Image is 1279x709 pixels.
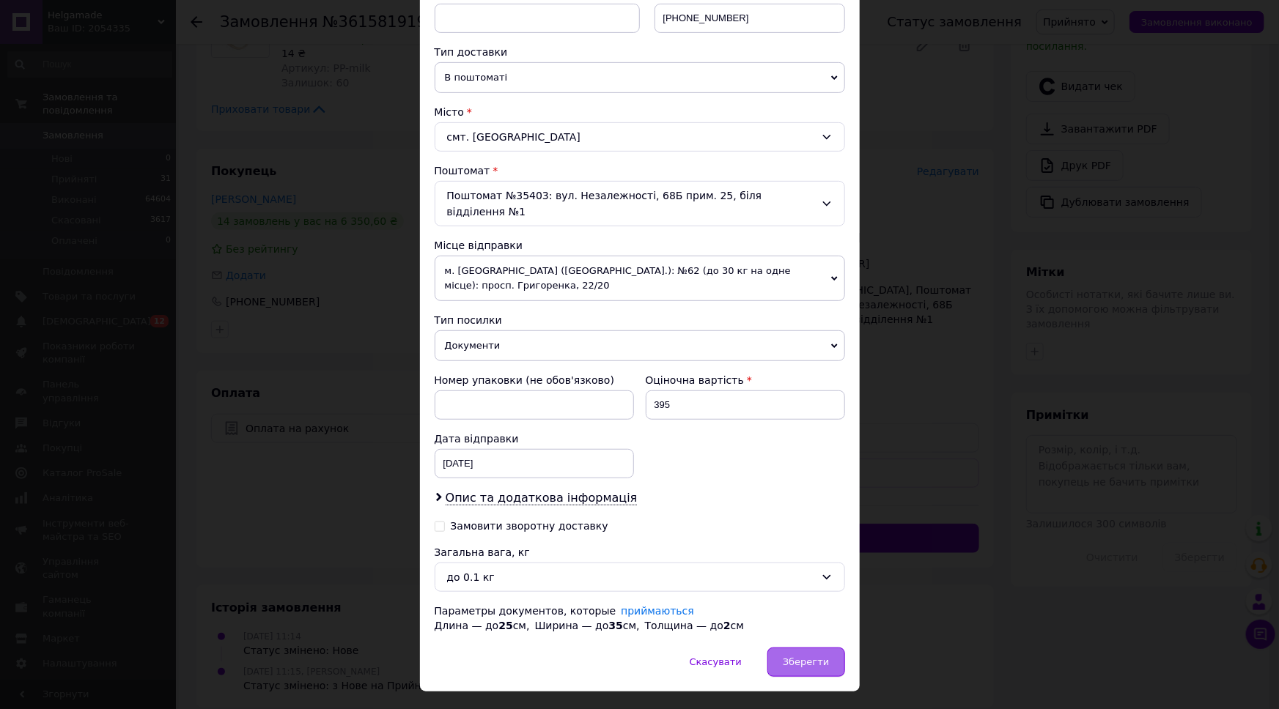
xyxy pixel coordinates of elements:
[435,122,845,152] div: смт. [GEOGRAPHIC_DATA]
[723,620,731,631] span: 2
[451,520,608,532] div: Замовити зворотну доставку
[655,4,845,33] input: +380
[783,656,829,667] span: Зберегти
[435,256,845,301] span: м. [GEOGRAPHIC_DATA] ([GEOGRAPHIC_DATA].): №62 (до 30 кг на одне місце): просп. Григоренка, 22/20
[435,62,845,93] span: В поштоматі
[621,605,694,617] a: приймаються
[435,240,523,251] span: Місце відправки
[446,491,638,505] span: Опис та додаткова інформація
[435,330,845,361] span: Документи
[447,569,815,585] div: до 0.1 кг
[435,373,634,387] div: Номер упаковки (не обов'язково)
[609,620,623,631] span: 35
[498,620,512,631] span: 25
[435,181,845,226] div: Поштомат №35403: вул. Незалежності, 68Б прим. 25, біля відділення №1
[435,431,634,446] div: Дата відправки
[646,373,845,387] div: Оціночна вартість
[435,46,508,58] span: Тип доставки
[435,314,502,326] span: Тип посилки
[690,656,742,667] span: Скасувати
[435,163,845,178] div: Поштомат
[435,105,845,119] div: Місто
[435,545,845,560] div: Загальна вага, кг
[435,604,845,633] div: Параметры документов, которые Длина — до см, Ширина — до см, Толщина — до см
